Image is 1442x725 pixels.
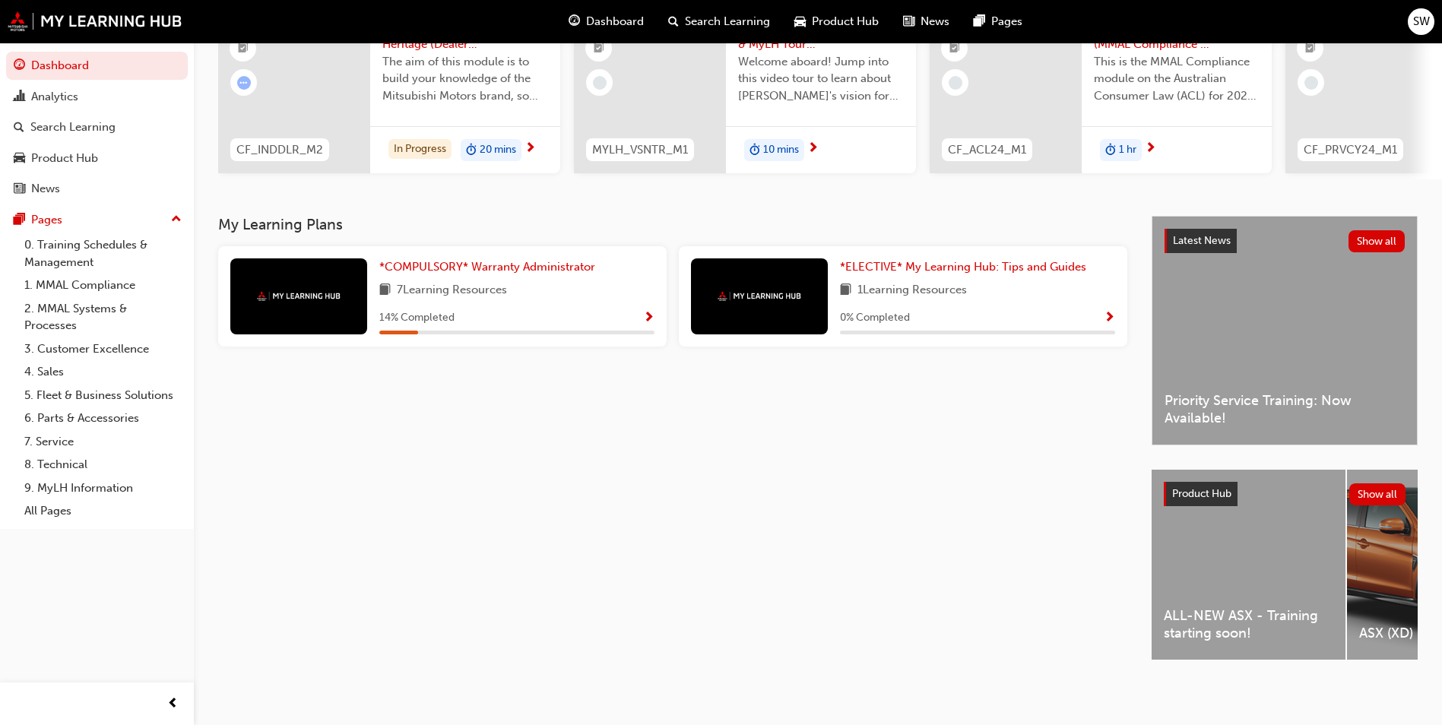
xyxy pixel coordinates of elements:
[1304,141,1397,159] span: CF_PRVCY24_M1
[903,12,914,31] span: news-icon
[1413,13,1430,30] span: SW
[763,141,799,159] span: 10 mins
[6,206,188,234] button: Pages
[1152,216,1418,445] a: Latest NewsShow allPriority Service Training: Now Available!
[1173,234,1231,247] span: Latest News
[1104,309,1115,328] button: Show Progress
[782,6,891,37] a: car-iconProduct Hub
[6,144,188,173] a: Product Hub
[718,291,801,301] img: mmal
[171,210,182,230] span: up-icon
[1408,8,1434,35] button: SW
[948,141,1026,159] span: CF_ACL24_M1
[974,12,985,31] span: pages-icon
[18,274,188,297] a: 1. MMAL Compliance
[18,384,188,407] a: 5. Fleet & Business Solutions
[397,281,507,300] span: 7 Learning Resources
[388,139,452,160] div: In Progress
[1119,141,1136,159] span: 1 hr
[962,6,1035,37] a: pages-iconPages
[643,309,654,328] button: Show Progress
[6,83,188,111] a: Analytics
[891,6,962,37] a: news-iconNews
[31,150,98,167] div: Product Hub
[236,141,323,159] span: CF_INDDLR_M2
[238,39,249,59] span: booktick-icon
[750,141,760,160] span: duration-icon
[18,297,188,337] a: 2. MMAL Systems & Processes
[840,281,851,300] span: book-icon
[685,13,770,30] span: Search Learning
[31,180,60,198] div: News
[840,260,1086,274] span: *ELECTIVE* My Learning Hub: Tips and Guides
[379,281,391,300] span: book-icon
[1164,607,1333,641] span: ALL-NEW ASX - Training starting soon!
[857,281,967,300] span: 1 Learning Resources
[30,119,116,136] div: Search Learning
[594,39,604,59] span: booktick-icon
[257,291,341,301] img: mmal
[556,6,656,37] a: guage-iconDashboard
[1165,392,1405,426] span: Priority Service Training: Now Available!
[1305,39,1316,59] span: booktick-icon
[6,175,188,203] a: News
[18,360,188,384] a: 4. Sales
[379,309,455,327] span: 14 % Completed
[1105,141,1116,160] span: duration-icon
[18,453,188,476] a: 8. Technical
[18,233,188,274] a: 0. Training Schedules & Management
[1349,230,1406,252] button: Show all
[237,76,251,90] span: learningRecordVerb_ATTEMPT-icon
[218,216,1127,233] h3: My Learning Plans
[1104,312,1115,325] span: Show Progress
[1164,482,1406,506] a: Product HubShow all
[18,337,188,361] a: 3. Customer Excellence
[14,121,24,135] span: search-icon
[14,59,25,73] span: guage-icon
[1094,53,1260,105] span: This is the MMAL Compliance module on the Australian Consumer Law (ACL) for 2024. Complete this m...
[14,90,25,104] span: chart-icon
[525,142,536,156] span: next-icon
[593,76,607,90] span: learningRecordVerb_NONE-icon
[18,499,188,523] a: All Pages
[379,258,601,276] a: *COMPULSORY* Warranty Administrator
[18,407,188,430] a: 6. Parts & Accessories
[1145,142,1156,156] span: next-icon
[794,12,806,31] span: car-icon
[643,312,654,325] span: Show Progress
[592,141,688,159] span: MYLH_VSNTR_M1
[14,214,25,227] span: pages-icon
[668,12,679,31] span: search-icon
[14,182,25,196] span: news-icon
[18,430,188,454] a: 7. Service
[1172,487,1231,500] span: Product Hub
[921,13,949,30] span: News
[379,260,595,274] span: *COMPULSORY* Warranty Administrator
[1304,76,1318,90] span: learningRecordVerb_NONE-icon
[8,11,182,31] img: mmal
[6,113,188,141] a: Search Learning
[991,13,1022,30] span: Pages
[738,53,904,105] span: Welcome aboard! Jump into this video tour to learn about [PERSON_NAME]'s vision for your learning...
[167,695,179,714] span: prev-icon
[840,309,910,327] span: 0 % Completed
[480,141,516,159] span: 20 mins
[949,76,962,90] span: learningRecordVerb_NONE-icon
[31,88,78,106] div: Analytics
[6,49,188,206] button: DashboardAnalyticsSearch LearningProduct HubNews
[1165,229,1405,253] a: Latest NewsShow all
[569,12,580,31] span: guage-icon
[1152,470,1345,660] a: ALL-NEW ASX - Training starting soon!
[949,39,960,59] span: booktick-icon
[656,6,782,37] a: search-iconSearch Learning
[586,13,644,30] span: Dashboard
[31,211,62,229] div: Pages
[18,476,188,500] a: 9. MyLH Information
[6,52,188,80] a: Dashboard
[466,141,477,160] span: duration-icon
[382,53,548,105] span: The aim of this module is to build your knowledge of the Mitsubishi Motors brand, so you can demo...
[840,258,1092,276] a: *ELECTIVE* My Learning Hub: Tips and Guides
[812,13,879,30] span: Product Hub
